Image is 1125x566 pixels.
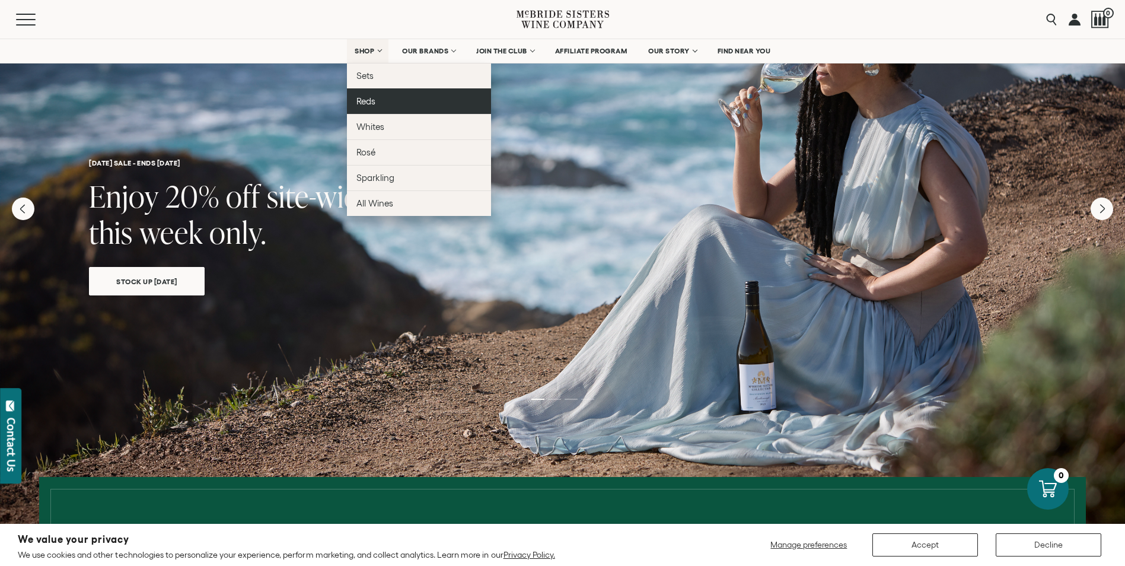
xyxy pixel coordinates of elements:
[531,399,544,400] li: Page dot 1
[18,549,555,560] p: We use cookies and other technologies to personalize your experience, perform marketing, and coll...
[1103,8,1114,18] span: 0
[347,39,388,63] a: SHOP
[710,39,779,63] a: FIND NEAR YOU
[402,47,448,55] span: OUR BRANDS
[5,418,17,472] div: Contact Us
[469,39,541,63] a: JOIN THE CLUB
[355,47,375,55] span: SHOP
[267,176,374,217] span: site-wide
[18,535,555,545] h2: We value your privacy
[503,550,555,559] a: Privacy Policy.
[165,176,219,217] span: 20%
[356,122,384,132] span: Whites
[89,212,133,253] span: this
[347,139,491,165] a: Rosé
[356,173,394,183] span: Sparkling
[356,147,375,157] span: Rosé
[356,96,375,106] span: Reds
[581,399,594,400] li: Page dot 4
[89,159,1036,167] h6: [DATE] SALE - ENDS [DATE]
[394,39,463,63] a: OUR BRANDS
[640,39,704,63] a: OUR STORY
[1054,468,1069,483] div: 0
[565,399,578,400] li: Page dot 3
[648,47,690,55] span: OUR STORY
[89,176,159,217] span: Enjoy
[996,533,1101,557] button: Decline
[763,533,855,557] button: Manage preferences
[356,71,374,81] span: Sets
[872,533,978,557] button: Accept
[347,190,491,216] a: All Wines
[547,39,635,63] a: AFFILIATE PROGRAM
[16,14,59,26] button: Mobile Menu Trigger
[476,47,527,55] span: JOIN THE CLUB
[1091,198,1113,220] button: Next
[89,267,205,295] a: Stock Up [DATE]
[226,176,260,217] span: off
[12,198,34,220] button: Previous
[139,212,203,253] span: week
[548,399,561,400] li: Page dot 2
[209,212,266,253] span: only.
[347,165,491,190] a: Sparkling
[555,47,627,55] span: AFFILIATE PROGRAM
[770,540,847,549] span: Manage preferences
[347,63,491,88] a: Sets
[347,88,491,114] a: Reds
[718,47,771,55] span: FIND NEAR YOU
[95,275,198,288] span: Stock Up [DATE]
[356,198,393,208] span: All Wines
[347,114,491,139] a: Whites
